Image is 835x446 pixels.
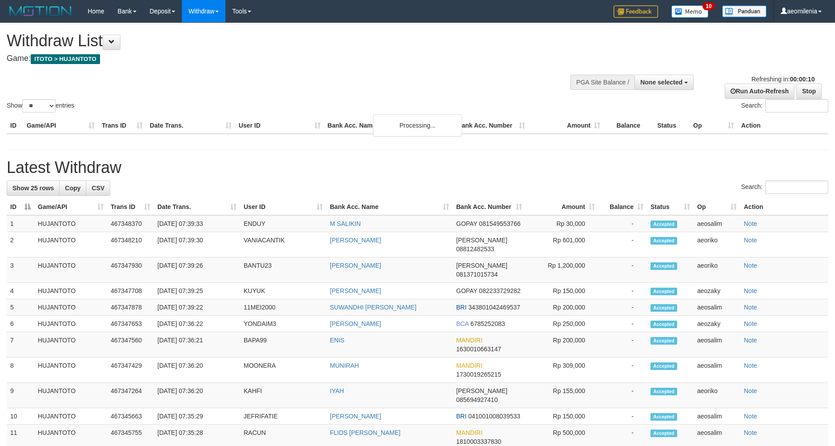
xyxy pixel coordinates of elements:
[7,99,74,113] label: Show entries
[324,117,454,134] th: Bank Acc. Name
[456,429,482,436] span: MANDIRI
[154,199,240,215] th: Date Trans.: activate to sort column ascending
[614,5,658,18] img: Feedback.jpg
[694,199,740,215] th: Op: activate to sort column ascending
[330,320,381,327] a: [PERSON_NAME]
[470,320,505,327] span: Copy 6785252083 to clipboard
[12,185,54,192] span: Show 25 rows
[529,117,604,134] th: Amount
[650,262,677,270] span: Accepted
[598,299,647,316] td: -
[154,232,240,257] td: [DATE] 07:39:30
[31,54,100,64] span: ITOTO > HUJANTOTO
[330,413,381,420] a: [PERSON_NAME]
[107,383,154,408] td: 467347264
[7,316,34,332] td: 6
[7,232,34,257] td: 2
[598,199,647,215] th: Balance: activate to sort column ascending
[240,232,326,257] td: VANIACANTIK
[598,257,647,283] td: -
[744,362,757,369] a: Note
[598,316,647,332] td: -
[107,232,154,257] td: 467348210
[7,181,60,196] a: Show 25 rows
[634,75,694,90] button: None selected
[34,199,107,215] th: Game/API: activate to sort column ascending
[34,383,107,408] td: HUJANTOTO
[7,199,34,215] th: ID: activate to sort column descending
[598,332,647,358] td: -
[7,332,34,358] td: 7
[654,117,690,134] th: Status
[456,220,477,227] span: GOPAY
[240,383,326,408] td: KAHFI
[598,358,647,383] td: -
[235,117,324,134] th: User ID
[330,262,381,269] a: [PERSON_NAME]
[154,215,240,232] td: [DATE] 07:39:33
[456,304,466,311] span: BRI
[240,215,326,232] td: ENDUY
[154,358,240,383] td: [DATE] 07:36:20
[34,283,107,299] td: HUJANTOTO
[7,257,34,283] td: 3
[796,84,822,99] a: Stop
[107,299,154,316] td: 467347878
[107,358,154,383] td: 467347429
[456,371,501,378] span: Copy 1730019265215 to clipboard
[326,199,453,215] th: Bank Acc. Name: activate to sort column ascending
[22,99,56,113] select: Showentries
[479,220,520,227] span: Copy 081549553766 to clipboard
[456,262,507,269] span: [PERSON_NAME]
[598,283,647,299] td: -
[468,304,520,311] span: Copy 343801042469537 to clipboard
[107,257,154,283] td: 467347930
[725,84,795,99] a: Run Auto-Refresh
[7,32,548,50] h1: Withdraw List
[468,413,520,420] span: Copy 041001008039533 to clipboard
[330,304,417,311] a: SUWANDHI [PERSON_NAME]
[650,430,677,437] span: Accepted
[240,257,326,283] td: BANTU23
[650,413,677,421] span: Accepted
[454,117,529,134] th: Bank Acc. Number
[650,362,677,370] span: Accepted
[154,316,240,332] td: [DATE] 07:36:22
[240,299,326,316] td: 11MEI2000
[154,383,240,408] td: [DATE] 07:36:20
[526,283,598,299] td: Rp 150,000
[65,185,80,192] span: Copy
[330,429,401,436] a: FLIDS [PERSON_NAME]
[7,283,34,299] td: 4
[240,408,326,425] td: JEFRIFATIE
[722,5,767,17] img: panduan.png
[456,320,469,327] span: BCA
[456,396,498,403] span: Copy 085694927410 to clipboard
[7,159,828,177] h1: Latest Withdraw
[526,199,598,215] th: Amount: activate to sort column ascending
[598,408,647,425] td: -
[650,221,677,228] span: Accepted
[98,117,146,134] th: Trans ID
[694,316,740,332] td: aeozaky
[34,215,107,232] td: HUJANTOTO
[694,257,740,283] td: aeoriko
[456,271,498,278] span: Copy 081371015734 to clipboard
[744,304,757,311] a: Note
[456,337,482,344] span: MANDIRI
[107,408,154,425] td: 467345663
[107,215,154,232] td: 467348370
[34,299,107,316] td: HUJANTOTO
[330,220,361,227] a: M SALIKIN
[526,316,598,332] td: Rp 250,000
[741,181,828,194] label: Search:
[526,332,598,358] td: Rp 200,000
[34,408,107,425] td: HUJANTOTO
[7,117,23,134] th: ID
[694,358,740,383] td: aeosalim
[790,76,815,83] strong: 00:00:10
[765,99,828,113] input: Search:
[526,358,598,383] td: Rp 309,000
[526,299,598,316] td: Rp 200,000
[107,283,154,299] td: 467347708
